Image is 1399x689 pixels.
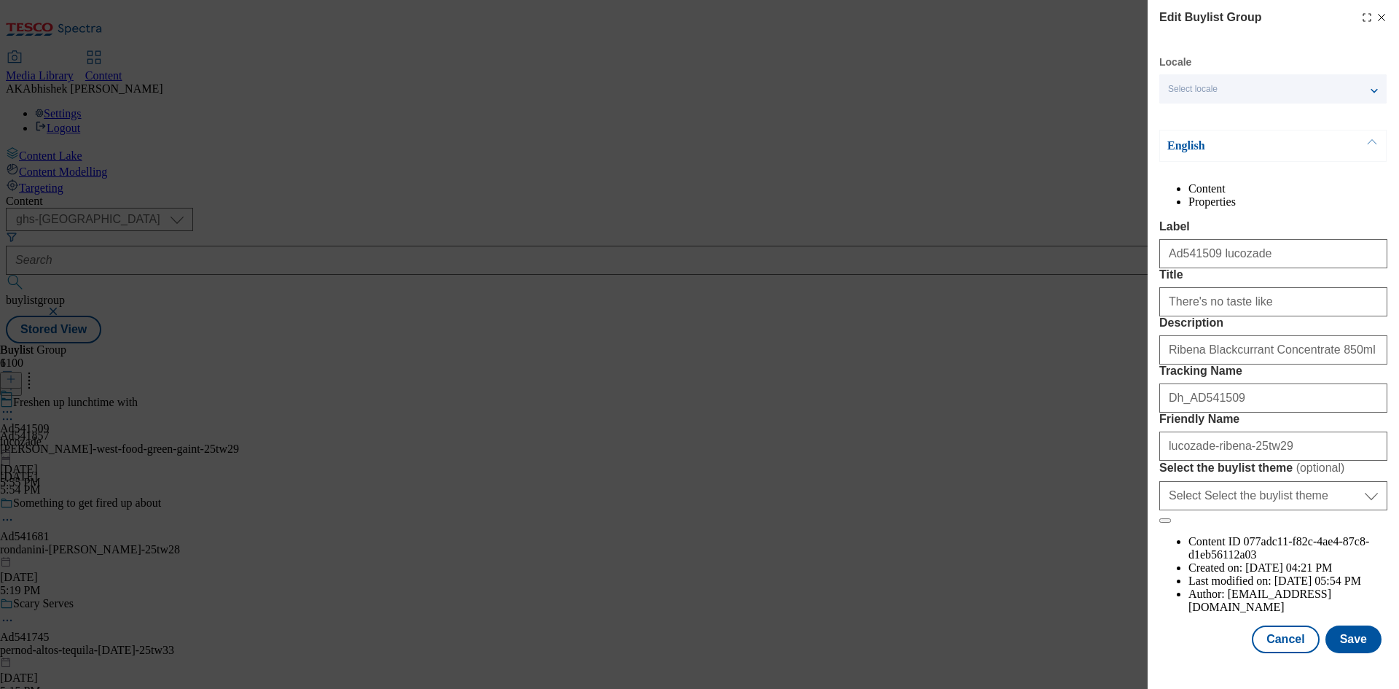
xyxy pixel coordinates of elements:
span: Select locale [1168,84,1218,95]
span: [DATE] 04:21 PM [1245,561,1332,574]
button: Save [1325,626,1382,653]
li: Created on: [1188,561,1387,575]
label: Tracking Name [1159,365,1387,378]
li: Last modified on: [1188,575,1387,588]
span: [DATE] 05:54 PM [1274,575,1361,587]
label: Title [1159,268,1387,281]
input: Enter Friendly Name [1159,432,1387,461]
li: Content [1188,182,1387,195]
label: Description [1159,316,1387,330]
h4: Edit Buylist Group [1159,9,1261,26]
input: Enter Title [1159,287,1387,316]
span: 077adc11-f82c-4ae4-87c8-d1eb56112a03 [1188,535,1369,561]
span: [EMAIL_ADDRESS][DOMAIN_NAME] [1188,588,1331,613]
label: Friendly Name [1159,413,1387,426]
label: Label [1159,220,1387,233]
input: Enter Description [1159,335,1387,365]
li: Properties [1188,195,1387,209]
label: Locale [1159,58,1191,66]
p: English [1167,139,1320,153]
input: Enter Tracking Name [1159,384,1387,413]
li: Author: [1188,588,1387,614]
button: Cancel [1252,626,1319,653]
button: Select locale [1159,74,1387,104]
input: Enter Label [1159,239,1387,268]
li: Content ID [1188,535,1387,561]
span: ( optional ) [1296,462,1345,474]
label: Select the buylist theme [1159,461,1387,475]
